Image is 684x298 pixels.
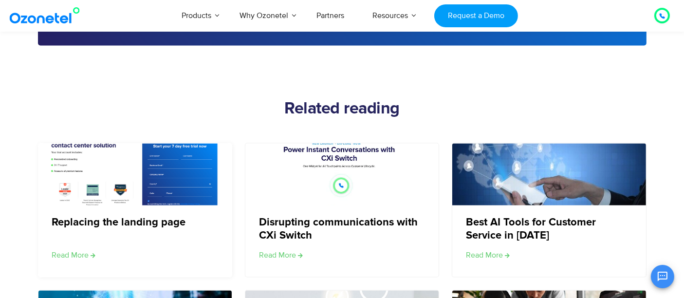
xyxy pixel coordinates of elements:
a: Disrupting communications with CXi Switch [259,217,424,242]
a: Best AI Tools for Customer Service in [DATE] [466,217,631,242]
a: Request a Demo [434,4,518,27]
a: Read more about Replacing the landing page [52,250,96,261]
a: Replacing the landing page [52,217,186,229]
a: Read more about Disrupting communications with CXi Switch [259,250,303,261]
button: Open chat [651,265,674,288]
h2: Related reading [38,99,647,119]
a: Read more about Best AI Tools for Customer Service in 2024 [466,250,510,261]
